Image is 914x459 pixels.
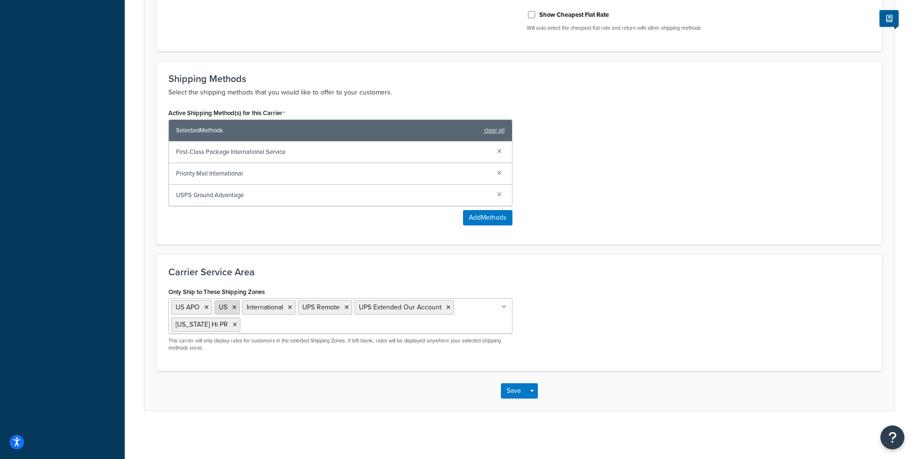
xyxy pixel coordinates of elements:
[527,24,871,32] p: Will auto select the cheapest flat rate and return with other shipping methods
[463,210,512,225] button: AddMethods
[176,319,228,330] span: [US_STATE] Hi PR
[168,109,285,117] label: Active Shipping Method(s) for this Carrier
[219,302,227,312] span: US
[302,302,340,312] span: UPS Remote
[501,383,527,399] button: Save
[359,302,441,312] span: UPS Extended Our Account
[168,267,870,277] h3: Carrier Service Area
[168,73,870,84] h3: Shipping Methods
[176,124,479,137] span: Selected Methods
[879,10,899,27] button: Show Help Docs
[176,302,200,312] span: US APO
[247,302,283,312] span: International
[176,145,489,159] span: First-Class Package International Service
[176,188,489,202] span: USPS Ground Advantage
[168,87,870,98] p: Select the shipping methods that you would like to offer to your customers.
[484,124,505,137] a: clear all
[168,337,512,352] p: This carrier will only display rates for customers in the selected Shipping Zones. If left blank,...
[880,425,904,449] button: Open Resource Center
[539,11,609,19] label: Show Cheapest Flat Rate
[176,167,489,180] span: Priority Mail International
[168,288,265,295] label: Only Ship to These Shipping Zones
